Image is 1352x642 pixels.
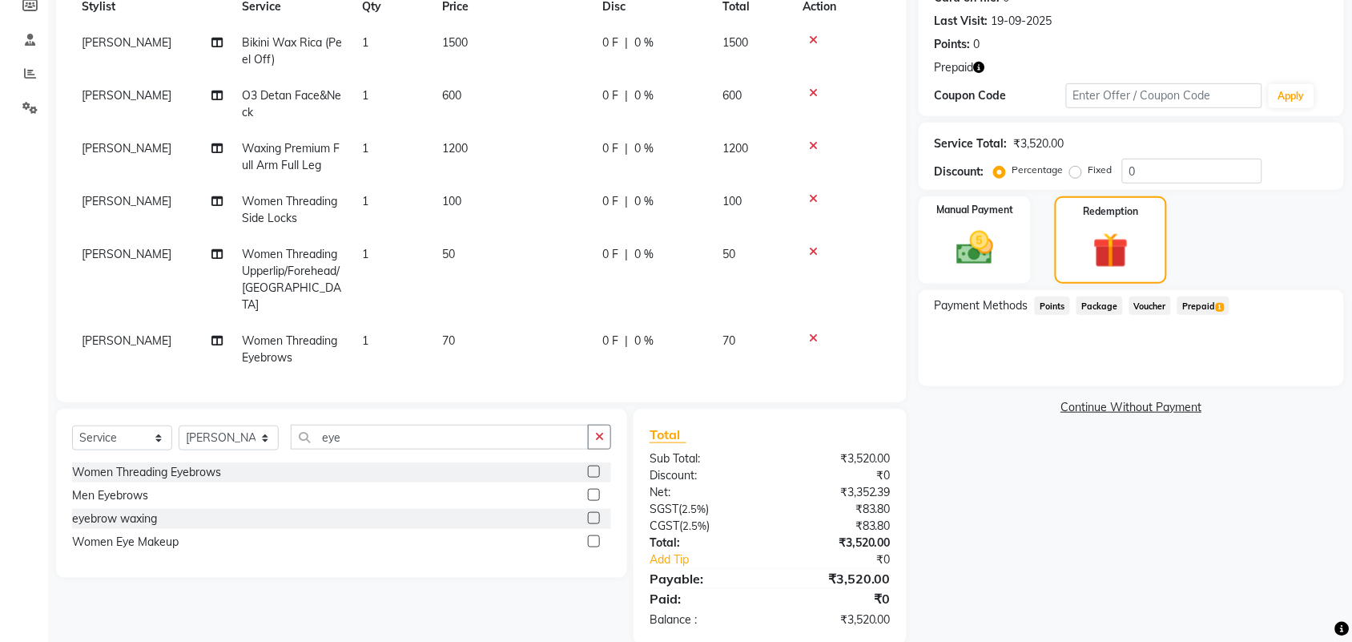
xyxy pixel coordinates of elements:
div: Sub Total: [638,450,771,467]
span: Total [650,426,686,443]
img: _gift.svg [1082,228,1140,273]
span: | [625,87,628,104]
span: Package [1076,297,1123,315]
span: [PERSON_NAME] [82,194,171,208]
a: Continue Without Payment [922,399,1341,416]
div: ₹3,520.00 [1014,135,1064,152]
span: Prepaid [935,59,974,76]
span: [PERSON_NAME] [82,35,171,50]
div: ₹0 [770,467,903,484]
span: 0 % [634,87,654,104]
div: Total: [638,535,771,551]
div: Women Eye Makeup [72,534,179,551]
span: Women Threading Upperlip/Forehead/[GEOGRAPHIC_DATA] [242,247,341,312]
a: Add Tip [638,551,792,568]
span: 0 % [634,34,654,51]
span: 1 [362,333,368,348]
div: ₹3,520.00 [770,535,903,551]
span: 50 [722,247,735,261]
div: 0 [974,36,980,53]
span: CGST [650,519,679,533]
span: 0 % [634,140,654,157]
span: [PERSON_NAME] [82,247,171,261]
span: 0 F [602,333,618,349]
div: 19-09-2025 [992,13,1052,30]
div: ₹0 [770,589,903,608]
span: 1 [362,35,368,50]
span: [PERSON_NAME] [82,141,171,155]
span: 70 [722,333,735,348]
span: SGST [650,502,678,516]
span: 50 [442,247,455,261]
span: 0 F [602,34,618,51]
span: 0 F [602,193,618,210]
span: 2.5% [682,503,706,515]
span: 1 [362,194,368,208]
div: ₹3,352.39 [770,484,903,501]
span: 1 [362,141,368,155]
span: 600 [722,88,742,103]
input: Enter Offer / Coupon Code [1066,83,1262,108]
span: | [625,140,628,157]
div: ₹0 [792,551,903,568]
span: 1200 [442,141,468,155]
span: Points [1035,297,1070,315]
span: O3 Detan Face&Neck [242,88,341,119]
label: Percentage [1012,163,1064,177]
div: Service Total: [935,135,1008,152]
span: Payment Methods [935,297,1028,314]
div: Discount: [638,467,771,484]
label: Manual Payment [936,203,1013,217]
span: Voucher [1129,297,1172,315]
span: Prepaid [1177,297,1229,315]
span: 0 % [634,193,654,210]
div: ₹3,520.00 [770,569,903,588]
span: 100 [442,194,461,208]
span: 1200 [722,141,748,155]
div: Points: [935,36,971,53]
span: | [625,246,628,263]
input: Search or Scan [291,425,589,450]
div: Balance : [638,612,771,628]
span: [PERSON_NAME] [82,333,171,348]
span: | [625,193,628,210]
img: _cash.svg [945,227,1005,269]
span: 1 [362,247,368,261]
span: 0 F [602,87,618,104]
span: Women Threading Eyebrows [242,333,337,365]
span: 2.5% [682,519,706,532]
div: Discount: [935,164,984,180]
span: | [625,34,628,51]
span: Women Threading Side Locks [242,194,337,225]
span: 1500 [722,35,748,50]
div: ( ) [638,501,771,518]
span: 0 % [634,333,654,349]
span: 100 [722,194,742,208]
span: 0 % [634,246,654,263]
span: 0 F [602,246,618,263]
div: eyebrow waxing [72,511,157,527]
span: Bikini Wax Rica (Peel Off) [242,35,342,67]
span: | [625,333,628,349]
div: ( ) [638,518,771,535]
div: Last Visit: [935,13,988,30]
span: Waxing Premium Full Arm Full Leg [242,141,340,172]
div: Paid: [638,589,771,608]
div: ₹3,520.00 [770,612,903,628]
div: Net: [638,484,771,501]
span: 1 [1216,303,1225,313]
div: Men Eyebrows [72,487,148,504]
div: ₹83.80 [770,518,903,535]
label: Redemption [1084,204,1139,219]
span: 600 [442,88,461,103]
div: Women Threading Eyebrows [72,464,221,481]
div: ₹83.80 [770,501,903,518]
span: 70 [442,333,455,348]
span: 1 [362,88,368,103]
div: Payable: [638,569,771,588]
span: [PERSON_NAME] [82,88,171,103]
button: Apply [1269,84,1314,108]
label: Fixed [1088,163,1113,177]
div: Coupon Code [935,87,1066,104]
span: 0 F [602,140,618,157]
